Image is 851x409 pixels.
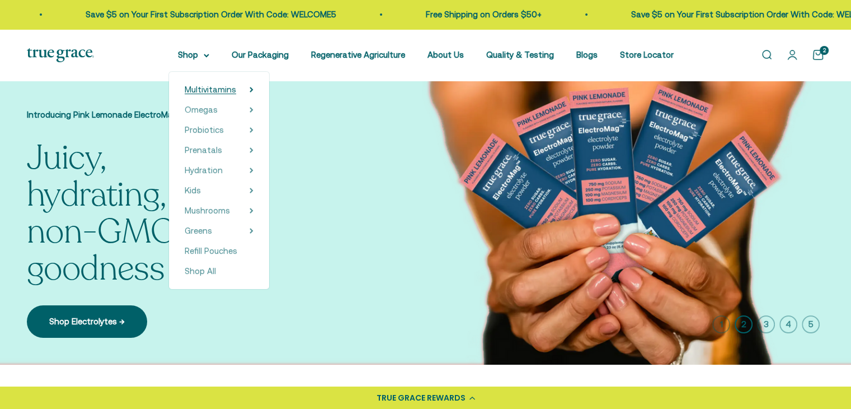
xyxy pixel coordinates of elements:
summary: Kids [185,184,253,197]
span: Probiotics [185,125,224,134]
button: 4 [779,315,797,333]
a: Mushrooms [185,204,230,217]
summary: Omegas [185,103,253,117]
div: TRUE GRACE REWARDS [377,392,466,404]
a: Shop All [185,264,253,278]
a: Quality & Testing [486,50,554,59]
span: Kids [185,185,201,195]
a: Multivitamins [185,83,236,96]
p: Introducing Pink Lemonade ElectroMag [27,108,251,122]
button: 5 [802,315,820,333]
summary: Mushrooms [185,204,253,217]
a: Omegas [185,103,218,117]
span: Refill Pouches [185,246,237,255]
span: Greens [185,226,212,235]
a: Regenerative Agriculture [311,50,405,59]
a: Hydration [185,164,223,177]
a: Shop Electrolytes → [27,305,147,338]
summary: Prenatals [185,143,253,157]
a: Greens [185,224,212,238]
a: Probiotics [185,123,224,137]
button: 2 [735,315,753,333]
span: Omegas [185,105,218,114]
cart-count: 2 [820,46,829,55]
span: Mushrooms [185,206,230,215]
span: Multivitamins [185,85,236,94]
a: About Us [427,50,464,59]
a: Kids [185,184,201,197]
summary: Hydration [185,164,253,177]
a: Store Locator [620,50,674,59]
a: Prenatals [185,143,222,157]
summary: Multivitamins [185,83,253,96]
summary: Shop [178,48,209,62]
split-lines: Juicy, hydrating, non-GMO goodness [27,172,251,292]
a: Blogs [576,50,598,59]
span: Hydration [185,165,223,175]
a: Free Shipping on Orders $50+ [409,10,525,19]
span: Shop All [185,266,216,276]
a: Refill Pouches [185,244,253,258]
p: Save $5 on Your First Subscription Order With Code: WELCOME5 [69,8,319,21]
summary: Probiotics [185,123,253,137]
span: Prenatals [185,145,222,155]
button: 3 [757,315,775,333]
button: 1 [712,315,730,333]
summary: Greens [185,224,253,238]
a: Our Packaging [232,50,289,59]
